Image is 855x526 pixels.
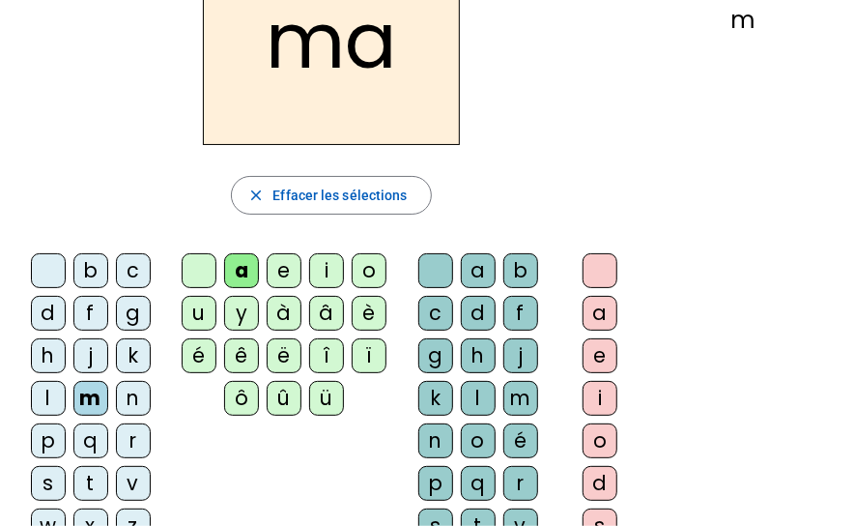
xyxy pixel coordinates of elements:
[182,296,216,331] div: u
[461,338,496,373] div: h
[352,338,386,373] div: ï
[583,381,617,416] div: i
[503,381,538,416] div: m
[352,296,386,331] div: è
[247,187,265,204] mat-icon: close
[231,176,431,215] button: Effacer les sélections
[503,424,538,458] div: é
[461,296,496,331] div: d
[31,424,66,458] div: p
[309,253,344,288] div: i
[116,338,151,373] div: k
[309,296,344,331] div: â
[73,338,108,373] div: j
[267,381,301,416] div: û
[116,381,151,416] div: n
[116,424,151,458] div: r
[73,466,108,501] div: t
[418,338,453,373] div: g
[583,338,617,373] div: e
[309,381,344,416] div: ü
[31,466,66,501] div: s
[309,338,344,373] div: î
[461,253,496,288] div: a
[503,296,538,331] div: f
[73,381,108,416] div: m
[73,424,108,458] div: q
[272,184,407,207] span: Effacer les sélections
[503,253,538,288] div: b
[461,424,496,458] div: o
[503,338,538,373] div: j
[116,466,151,501] div: v
[116,296,151,331] div: g
[224,381,259,416] div: ô
[352,253,386,288] div: o
[583,296,617,331] div: a
[224,253,259,288] div: a
[267,296,301,331] div: à
[31,381,66,416] div: l
[418,424,453,458] div: n
[461,466,496,501] div: q
[663,9,824,32] div: m
[31,296,66,331] div: d
[267,253,301,288] div: e
[116,253,151,288] div: c
[461,381,496,416] div: l
[73,253,108,288] div: b
[267,338,301,373] div: ë
[418,466,453,501] div: p
[503,466,538,501] div: r
[182,338,216,373] div: é
[418,296,453,331] div: c
[224,338,259,373] div: ê
[31,338,66,373] div: h
[583,466,617,501] div: d
[224,296,259,331] div: y
[583,424,617,458] div: o
[418,381,453,416] div: k
[73,296,108,331] div: f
